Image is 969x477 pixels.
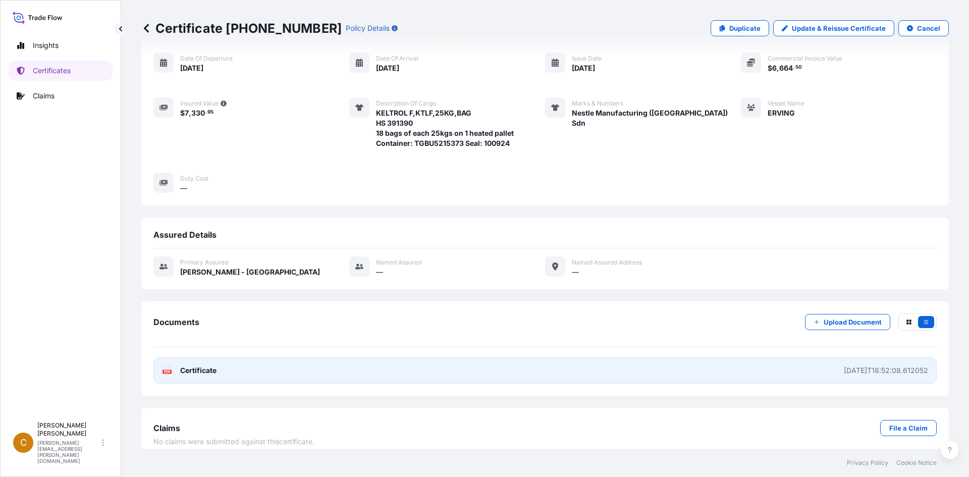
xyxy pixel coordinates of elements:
span: Certificate [180,365,217,376]
a: Claims [9,86,113,106]
p: Upload Document [824,317,882,327]
a: Duplicate [711,20,769,36]
p: Update & Reissue Certificate [792,23,886,33]
span: Claims [153,423,180,433]
span: , [777,65,779,72]
button: Cancel [898,20,949,36]
p: [PERSON_NAME][EMAIL_ADDRESS][PERSON_NAME][DOMAIN_NAME] [37,440,100,464]
div: [DATE]T18:52:08.612052 [844,365,928,376]
span: Named Assured [376,258,421,267]
a: File a Claim [880,420,937,436]
span: — [572,267,579,277]
span: $ [180,110,185,117]
span: KELTROL F,KTLF,25KG,BAG HS 391390 18 bags of each 25kgs on 1 heated pallet Container: TGBU5215373... [376,108,514,148]
span: 664 [779,65,793,72]
span: 50 [795,66,802,69]
span: [PERSON_NAME] - [GEOGRAPHIC_DATA] [180,267,320,277]
span: $ [768,65,772,72]
p: Insights [33,40,59,50]
span: . [793,66,795,69]
span: — [376,267,383,277]
span: 330 [191,110,205,117]
span: Assured Details [153,230,217,240]
span: Primary assured [180,258,228,267]
span: Date of arrival [376,55,418,63]
p: Policy Details [346,23,390,33]
span: Documents [153,317,199,327]
span: Commercial Invoice Value [768,55,842,63]
p: Claims [33,91,55,101]
span: Insured Value [180,99,219,108]
span: Nestle Manufacturing ([GEOGRAPHIC_DATA]) Sdn [572,108,741,128]
p: [PERSON_NAME] [PERSON_NAME] [37,421,100,438]
a: Cookie Notice [896,459,937,467]
span: Vessel Name [768,99,804,108]
text: PDF [164,370,171,374]
a: PDFCertificate[DATE]T18:52:08.612052 [153,357,937,384]
span: Marks & Numbers [572,99,623,108]
p: Certificate [PHONE_NUMBER] [141,20,342,36]
span: Date of departure [180,55,233,63]
span: Named Assured Address [572,258,642,267]
span: — [180,183,187,193]
span: 95 [207,111,213,114]
p: Duplicate [729,23,761,33]
span: Description of cargo [376,99,436,108]
a: Insights [9,35,113,56]
span: , [189,110,191,117]
p: File a Claim [889,423,928,433]
p: Cancel [917,23,940,33]
button: Upload Document [805,314,890,330]
span: Duty Cost [180,175,208,183]
span: C [20,438,27,448]
span: ERVING [768,108,795,118]
span: No claims were submitted against this certificate . [153,437,314,447]
span: [DATE] [180,63,203,73]
span: 7 [185,110,189,117]
a: Certificates [9,61,113,81]
p: Certificates [33,66,71,76]
a: Update & Reissue Certificate [773,20,894,36]
span: . [205,111,207,114]
span: [DATE] [572,63,595,73]
a: Privacy Policy [847,459,888,467]
span: 6 [772,65,777,72]
span: Issue Date [572,55,602,63]
span: [DATE] [376,63,399,73]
